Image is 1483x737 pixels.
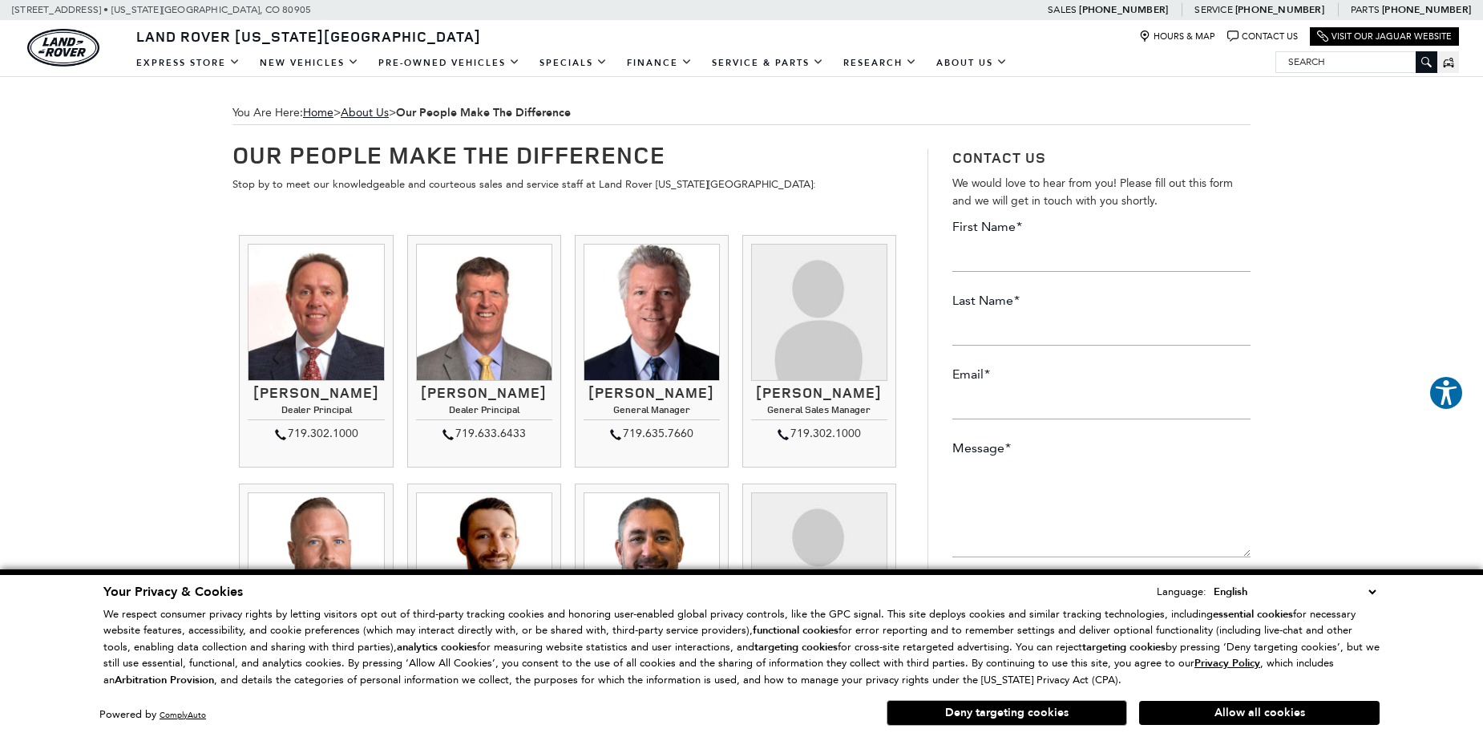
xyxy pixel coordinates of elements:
u: Privacy Policy [1194,656,1260,670]
span: We would love to hear from you! Please fill out this form and we will get in touch with you shortly. [952,176,1233,208]
div: 719.302.1000 [248,424,384,443]
a: Home [303,106,333,119]
a: [PHONE_NUMBER] [1079,3,1168,16]
input: Search [1276,52,1437,71]
div: 719.635.7660 [584,424,720,443]
strong: essential cookies [1213,607,1293,622]
strong: targeting cookies [754,640,838,654]
a: Finance [617,49,702,77]
a: ComplyAuto [160,710,206,720]
strong: targeting cookies [1082,640,1166,654]
nav: Main Navigation [127,49,1017,77]
button: Explore your accessibility options [1428,375,1464,411]
label: Message [952,439,1011,457]
h3: [PERSON_NAME] [416,385,552,401]
input: First Name* [952,240,1251,272]
a: Contact Us [1227,30,1298,43]
label: Email [952,366,990,383]
select: Language Select [1210,583,1380,601]
span: Your Privacy & Cookies [103,583,243,601]
form: Contact Us [952,149,1251,657]
strong: functional cookies [753,623,838,638]
a: land-rover [27,29,99,67]
span: Sales [1048,4,1077,15]
a: [PHONE_NUMBER] [1235,3,1324,16]
span: > [341,106,571,119]
span: > [303,106,571,119]
button: Deny targeting cookies [887,700,1127,726]
span: Land Rover [US_STATE][GEOGRAPHIC_DATA] [136,26,481,46]
strong: Arbitration Provision [115,673,214,687]
h4: Dealer Principal [416,404,552,419]
span: You Are Here: [232,101,1251,125]
a: About Us [927,49,1017,77]
h3: [PERSON_NAME] [584,385,720,401]
a: Service & Parts [702,49,834,77]
span: Parts [1351,4,1380,15]
div: Breadcrumbs [232,101,1251,125]
button: Allow all cookies [1139,701,1380,725]
p: We respect consumer privacy rights by letting visitors opt out of third-party tracking cookies an... [103,606,1380,689]
span: Service [1194,4,1232,15]
label: Last Name [952,292,1020,310]
p: Stop by to meet our knowledgeable and courteous sales and service staff at Land Rover [US_STATE][... [232,176,903,193]
h3: Contact Us [952,149,1251,167]
a: Land Rover [US_STATE][GEOGRAPHIC_DATA] [127,26,491,46]
div: 719.633.6433 [416,424,552,443]
img: Land Rover [27,29,99,67]
div: 719.302.1000 [751,424,887,443]
a: [STREET_ADDRESS] • [US_STATE][GEOGRAPHIC_DATA], CO 80905 [12,4,311,15]
a: Visit Our Jaguar Website [1317,30,1452,43]
a: New Vehicles [250,49,369,77]
input: Email* [952,387,1251,419]
h1: Our People Make The Difference [232,141,903,168]
h4: Dealer Principal [248,404,384,419]
a: EXPRESS STORE [127,49,250,77]
textarea: Message* [952,461,1251,557]
div: Powered by [99,710,206,720]
a: [PHONE_NUMBER] [1382,3,1471,16]
a: Hours & Map [1139,30,1215,43]
h4: General Manager [584,404,720,419]
aside: Accessibility Help Desk [1428,375,1464,414]
a: Specials [530,49,617,77]
a: Research [834,49,927,77]
h4: General Sales Manager [751,404,887,419]
strong: analytics cookies [397,640,477,654]
a: Pre-Owned Vehicles [369,49,530,77]
h3: [PERSON_NAME] [248,385,384,401]
strong: Our People Make The Difference [396,105,571,120]
h3: [PERSON_NAME] [751,385,887,401]
a: About Us [341,106,389,119]
input: Last Name* [952,314,1251,346]
div: Language: [1157,586,1206,597]
label: First Name [952,218,1022,236]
